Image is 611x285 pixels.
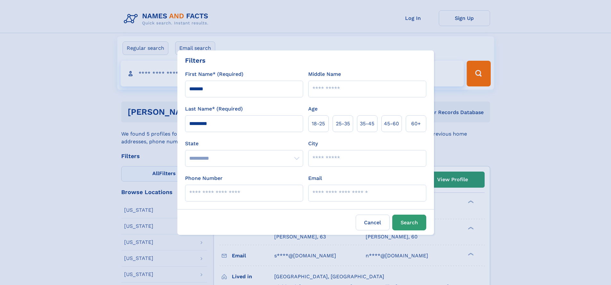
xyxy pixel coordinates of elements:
[308,105,318,113] label: Age
[308,140,318,147] label: City
[185,174,223,182] label: Phone Number
[308,70,341,78] label: Middle Name
[384,120,399,128] span: 45‑60
[312,120,325,128] span: 18‑25
[308,174,322,182] label: Email
[356,215,390,230] label: Cancel
[185,140,303,147] label: State
[392,215,426,230] button: Search
[336,120,350,128] span: 25‑35
[185,105,243,113] label: Last Name* (Required)
[185,70,243,78] label: First Name* (Required)
[411,120,421,128] span: 60+
[185,56,206,65] div: Filters
[360,120,374,128] span: 35‑45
